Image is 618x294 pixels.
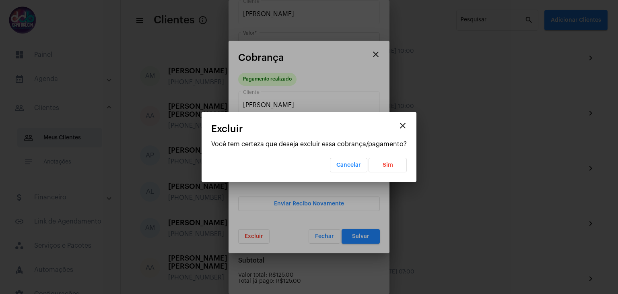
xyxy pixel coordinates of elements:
[211,124,243,134] span: Excluir
[336,162,361,168] span: Cancelar
[330,158,367,172] button: Cancelar
[211,141,407,148] p: Você tem certeza que deseja excluir essa cobrança/pagamento?
[369,158,407,172] button: Sim
[398,121,408,130] mat-icon: close
[383,162,393,168] span: Sim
